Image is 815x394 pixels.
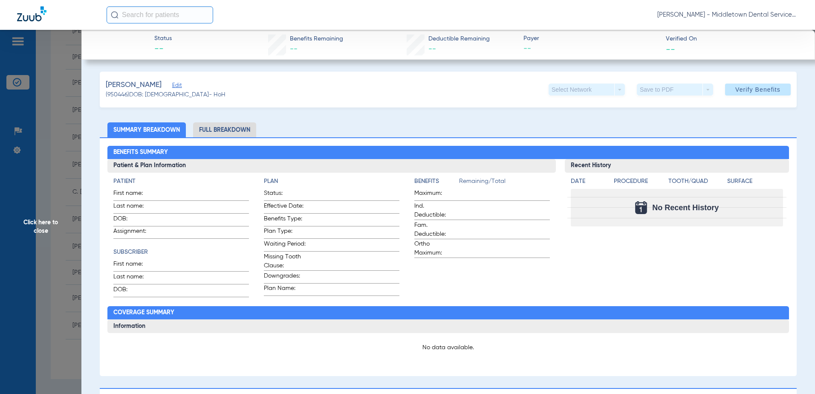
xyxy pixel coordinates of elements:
app-breakdown-title: Surface [727,177,783,189]
h2: Benefits Summary [107,146,789,159]
h4: Date [571,177,607,186]
span: DOB: [113,285,155,297]
span: [PERSON_NAME] - Middletown Dental Services [657,11,798,19]
h3: Recent History [565,159,789,173]
span: Maximum: [414,189,456,200]
iframe: Chat Widget [772,353,815,394]
app-breakdown-title: Date [571,177,607,189]
img: Zuub Logo [17,6,46,21]
input: Search for patients [107,6,213,23]
p: No data available. [113,343,783,352]
h4: Patient [113,177,249,186]
span: Ortho Maximum: [414,240,456,258]
span: Plan Type: [264,227,306,238]
span: Payer [523,34,659,43]
h4: Benefits [414,177,459,186]
span: -- [154,43,172,55]
app-breakdown-title: Procedure [614,177,665,189]
img: Calendar [635,201,647,214]
span: Remaining/Total [459,177,550,189]
span: -- [666,44,675,53]
h2: Coverage Summary [107,306,789,320]
h4: Surface [727,177,783,186]
h3: Information [107,319,789,333]
span: Fam. Deductible: [414,221,456,239]
span: Assignment: [113,227,155,238]
span: Status [154,34,172,43]
li: Full Breakdown [193,122,256,137]
h4: Plan [264,177,399,186]
span: DOB: [113,214,155,226]
span: No Recent History [652,203,719,212]
span: Benefits Type: [264,214,306,226]
span: Edit [172,82,180,90]
span: First name: [113,189,155,200]
h3: Patient & Plan Information [107,159,556,173]
span: Last name: [113,272,155,284]
span: Status: [264,189,306,200]
span: Missing Tooth Clause: [264,252,306,270]
li: Summary Breakdown [107,122,186,137]
span: [PERSON_NAME] [106,80,162,90]
span: -- [428,45,436,53]
span: Benefits Remaining [290,35,343,43]
span: -- [290,45,298,53]
img: Search Icon [111,11,118,19]
span: Waiting Period: [264,240,306,251]
span: -- [523,43,659,54]
span: Effective Date: [264,202,306,213]
app-breakdown-title: Benefits [414,177,459,189]
span: (950446) DOB: [DEMOGRAPHIC_DATA] - HoH [106,90,225,99]
span: Deductible Remaining [428,35,490,43]
span: Verify Benefits [735,86,780,93]
span: Downgrades: [264,272,306,283]
span: Verified On [666,35,801,43]
app-breakdown-title: Tooth/Quad [668,177,724,189]
button: Verify Benefits [725,84,791,96]
span: Plan Name: [264,284,306,295]
h4: Subscriber [113,248,249,257]
h4: Procedure [614,177,665,186]
span: Last name: [113,202,155,213]
h4: Tooth/Quad [668,177,724,186]
span: First name: [113,260,155,271]
span: Ind. Deductible: [414,202,456,220]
